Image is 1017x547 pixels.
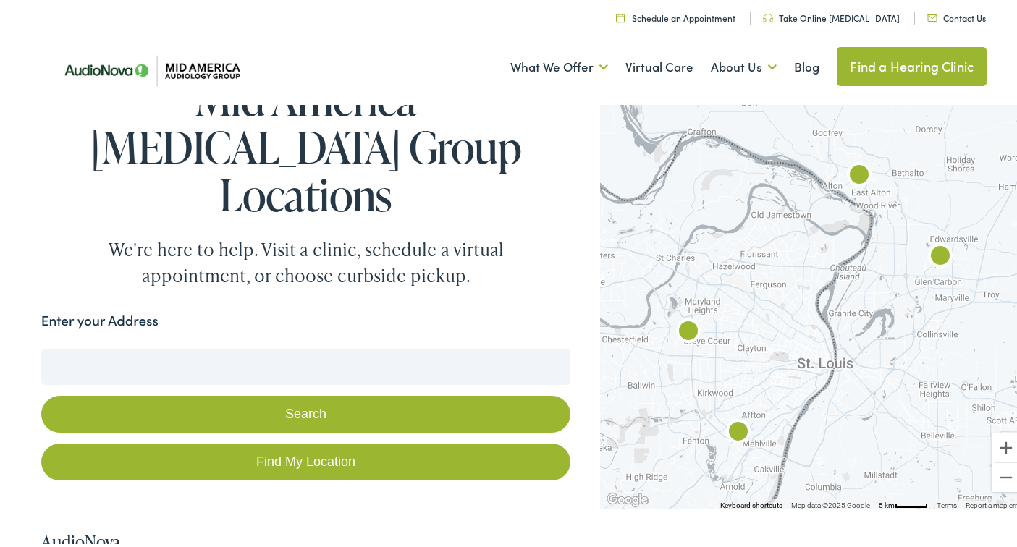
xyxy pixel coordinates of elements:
a: Find My Location [41,441,571,478]
a: Terms (opens in new tab) [937,499,957,506]
img: Google [604,488,651,506]
div: AudioNova [721,413,756,448]
a: Virtual Care [625,38,693,91]
button: Map Scale: 5 km per 42 pixels [874,496,932,506]
div: AudioNova [923,237,958,272]
h1: Mid America [MEDICAL_DATA] Group Locations [41,72,571,216]
img: utility icon [616,10,625,20]
a: Open this area in Google Maps (opens a new window) [604,488,651,506]
div: AudioNova [671,313,706,347]
img: utility icon [927,12,937,19]
a: Contact Us [927,9,986,21]
a: Schedule an Appointment [616,9,735,21]
img: utility icon [763,11,773,20]
span: Map data ©2025 Google [791,499,870,506]
button: Keyboard shortcuts [720,498,782,508]
a: What We Offer [510,38,608,91]
a: Find a Hearing Clinic [837,44,987,83]
button: Search [41,393,571,430]
div: We're here to help. Visit a clinic, schedule a virtual appointment, or choose curbside pickup. [75,234,538,286]
span: 5 km [879,499,895,506]
a: Blog [794,38,819,91]
div: AudioNova [842,156,877,191]
input: Enter your address or zip code [41,346,571,382]
label: Enter your Address [41,308,159,328]
a: Take Online [MEDICAL_DATA] [763,9,900,21]
a: About Us [711,38,777,91]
